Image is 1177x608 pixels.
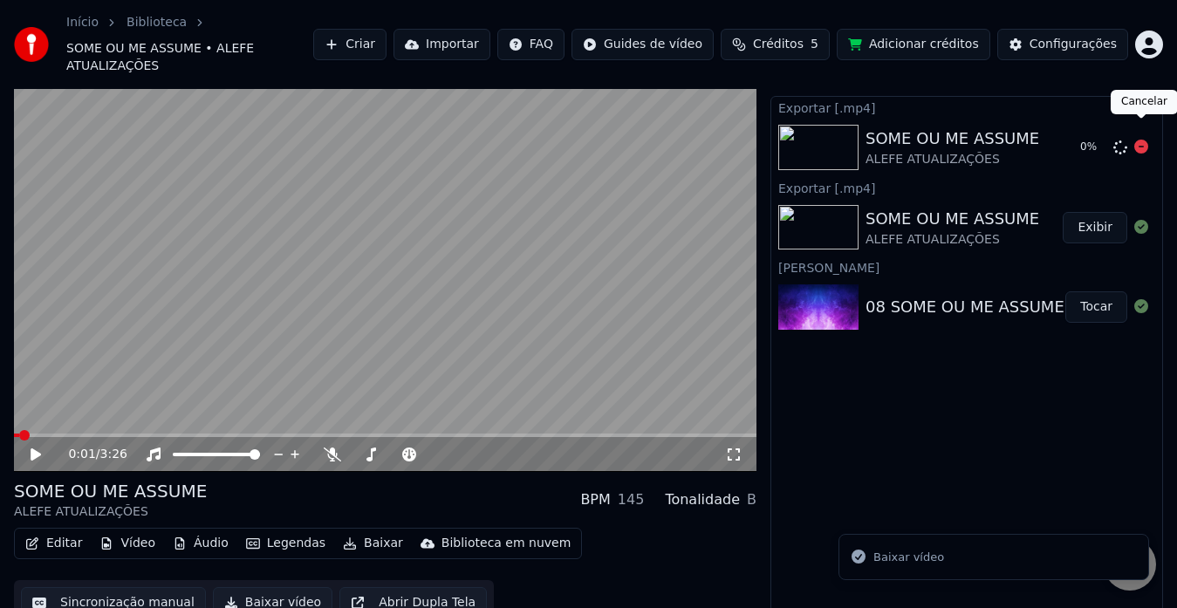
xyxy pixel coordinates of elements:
div: Configurações [1030,36,1117,53]
div: B [747,489,756,510]
div: 145 [618,489,645,510]
div: ALEFE ATUALIZAÇÕES [14,503,207,521]
button: Editar [18,531,89,556]
button: Baixar [336,531,410,556]
button: Créditos5 [721,29,830,60]
span: SOME OU ME ASSUME • ALEFE ATUALIZAÇÕES [66,40,313,75]
button: Áudio [166,531,236,556]
button: Vídeo [92,531,162,556]
div: Baixar vídeo [873,549,944,566]
div: SOME OU ME ASSUME [866,207,1039,231]
button: Legendas [239,531,332,556]
button: Configurações [997,29,1128,60]
div: Exportar [.mp4] [771,97,1162,118]
div: Tonalidade [665,489,740,510]
div: BPM [580,489,610,510]
button: Criar [313,29,387,60]
a: Biblioteca [127,14,187,31]
button: Exibir [1063,212,1127,243]
div: SOME OU ME ASSUME [14,479,207,503]
span: Créditos [753,36,804,53]
button: Tocar [1065,291,1127,323]
button: Importar [393,29,490,60]
div: 0 % [1080,140,1106,154]
span: 0:01 [68,446,95,463]
span: 5 [811,36,818,53]
div: ALEFE ATUALIZAÇÕES [866,151,1039,168]
span: 3:26 [100,446,127,463]
button: Guides de vídeo [571,29,714,60]
div: [PERSON_NAME] [771,256,1162,277]
div: Biblioteca em nuvem [441,535,571,552]
button: Adicionar créditos [837,29,990,60]
button: FAQ [497,29,565,60]
div: ALEFE ATUALIZAÇÕES [866,231,1039,249]
div: Exportar [.mp4] [771,177,1162,198]
div: / [68,446,110,463]
div: SOME OU ME ASSUME [866,126,1039,151]
nav: breadcrumb [66,14,313,75]
img: youka [14,27,49,62]
a: Início [66,14,99,31]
